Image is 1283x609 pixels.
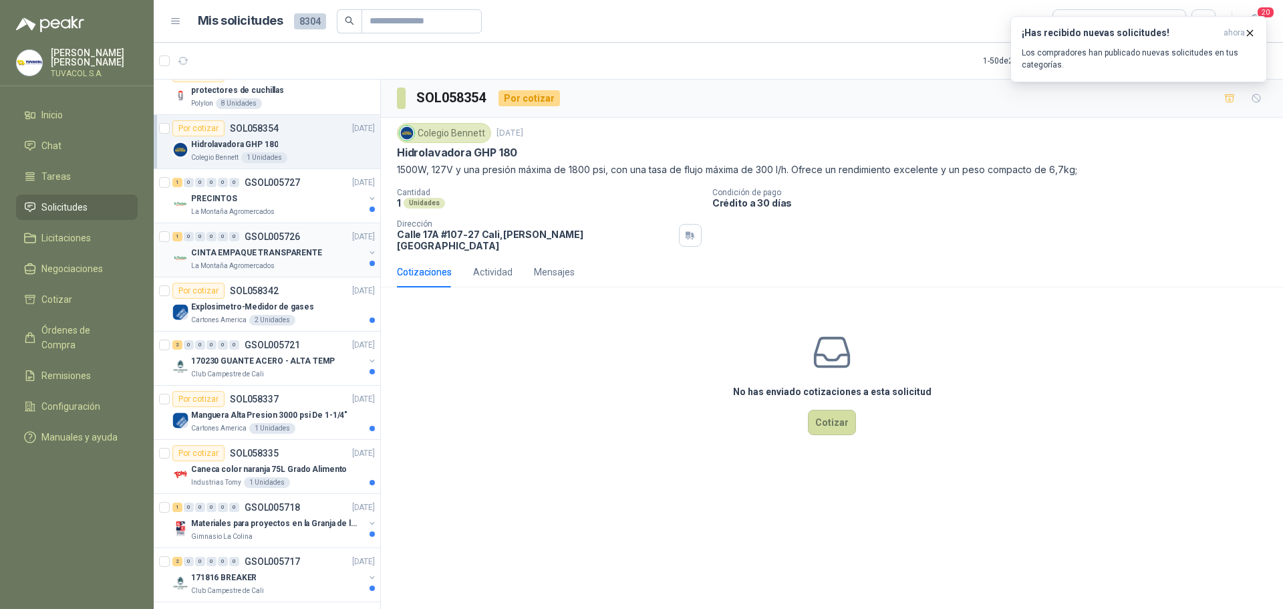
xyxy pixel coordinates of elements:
div: 1 [172,503,182,512]
p: Manguera Alta Presion 3000 psi De 1-1/4" [191,409,347,422]
p: 170230 GUANTE ACERO - ALTA TEMP [191,355,335,368]
p: La Montaña Agromercados [191,207,275,217]
img: Company Logo [172,196,188,212]
p: 1 [397,197,401,209]
div: Colegio Bennett [397,123,491,143]
p: [DATE] [352,122,375,135]
p: PRECINTOS [191,193,237,205]
p: [PERSON_NAME] [PERSON_NAME] [51,48,138,67]
span: Manuales y ayuda [41,430,118,445]
h3: ¡Has recibido nuevas solicitudes! [1022,27,1218,39]
a: Inicio [16,102,138,128]
p: [DATE] [352,176,375,189]
p: Hidrolavadora GHP 180 [191,138,278,151]
a: Negociaciones [16,256,138,281]
p: CINTA EMPAQUE TRANSPARENTE [191,247,322,259]
div: Por cotizar [172,120,225,136]
p: Cartones America [191,315,247,326]
img: Company Logo [400,126,414,140]
a: 1 0 0 0 0 0 GSOL005718[DATE] Company LogoMateriales para proyectos en la Granja de la UIGimnasio ... [172,499,378,542]
p: protectores de cuchillas [191,84,284,97]
span: Solicitudes [41,200,88,215]
img: Company Logo [172,304,188,320]
a: Configuración [16,394,138,419]
span: Configuración [41,399,100,414]
div: Actividad [473,265,513,279]
p: Cartones America [191,423,247,434]
div: Por cotizar [172,283,225,299]
p: Dirección [397,219,674,229]
div: Por cotizar [172,445,225,461]
div: 0 [195,503,205,512]
p: [DATE] [352,501,375,514]
p: La Montaña Agromercados [191,261,275,271]
a: 1 0 0 0 0 0 GSOL005727[DATE] Company LogoPRECINTOSLa Montaña Agromercados [172,174,378,217]
p: Calle 17A #107-27 Cali , [PERSON_NAME][GEOGRAPHIC_DATA] [397,229,674,251]
div: 0 [206,178,217,187]
img: Company Logo [172,88,188,104]
a: Tareas [16,164,138,189]
span: ahora [1224,27,1245,39]
img: Company Logo [172,358,188,374]
p: 1500W, 127V y una presión máxima de 1800 psi, con una tasa de flujo máxima de 300 l/h. Ofrece un ... [397,162,1267,177]
div: 0 [229,340,239,350]
a: Por cotizarSOL058335[DATE] Company LogoCaneca color naranja 75L Grado AlimentoIndustrias Tomy1 Un... [154,440,380,494]
div: Cotizaciones [397,265,452,279]
button: 20 [1243,9,1267,33]
span: Órdenes de Compra [41,323,125,352]
span: Cotizar [41,292,72,307]
a: Por cotizarSOL058356[DATE] Company Logoprotectores de cuchillasPolylon8 Unidades [154,61,380,115]
p: SOL058335 [230,449,279,458]
a: 2 0 0 0 0 0 GSOL005717[DATE] Company Logo171816 BREAKERClub Campestre de Cali [172,554,378,596]
p: [DATE] [352,231,375,243]
p: Hidrolavadora GHP 180 [397,146,517,160]
a: Cotizar [16,287,138,312]
span: search [345,16,354,25]
p: GSOL005726 [245,232,300,241]
p: Caneca color naranja 75L Grado Alimento [191,463,347,476]
div: Por cotizar [498,90,560,106]
div: 0 [229,178,239,187]
p: [DATE] [352,285,375,297]
a: Por cotizarSOL058337[DATE] Company LogoManguera Alta Presion 3000 psi De 1-1/4"Cartones America1 ... [154,386,380,440]
img: Company Logo [172,250,188,266]
p: [DATE] [352,556,375,568]
span: Inicio [41,108,63,122]
div: 1 Unidades [249,423,295,434]
p: Club Campestre de Cali [191,586,264,596]
div: 0 [218,557,228,566]
div: 0 [229,557,239,566]
p: Los compradores han publicado nuevas solicitudes en tus categorías. [1022,47,1256,71]
div: 2 [172,340,182,350]
div: Por cotizar [172,391,225,407]
div: 0 [229,503,239,512]
div: Unidades [404,198,445,209]
img: Logo peakr [16,16,84,32]
div: 8 Unidades [216,98,262,109]
div: 1 - 50 de 2738 [983,50,1070,72]
div: 0 [195,178,205,187]
span: 20 [1256,6,1275,19]
div: 0 [218,503,228,512]
span: Tareas [41,169,71,184]
span: Negociaciones [41,261,103,276]
div: 0 [195,232,205,241]
div: 1 Unidades [244,477,290,488]
a: Chat [16,133,138,158]
p: GSOL005727 [245,178,300,187]
div: Mensajes [534,265,575,279]
p: Polylon [191,98,213,109]
a: Licitaciones [16,225,138,251]
img: Company Logo [172,467,188,483]
p: 171816 BREAKER [191,572,257,584]
button: ¡Has recibido nuevas solicitudes!ahora Los compradores han publicado nuevas solicitudes en tus ca... [1010,16,1267,82]
p: Gimnasio La Colina [191,531,253,542]
div: 0 [184,340,194,350]
span: Licitaciones [41,231,91,245]
div: 0 [229,232,239,241]
div: 0 [206,557,217,566]
span: Chat [41,138,61,153]
div: 1 [172,232,182,241]
div: 0 [195,557,205,566]
p: Materiales para proyectos en la Granja de la UI [191,517,358,530]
